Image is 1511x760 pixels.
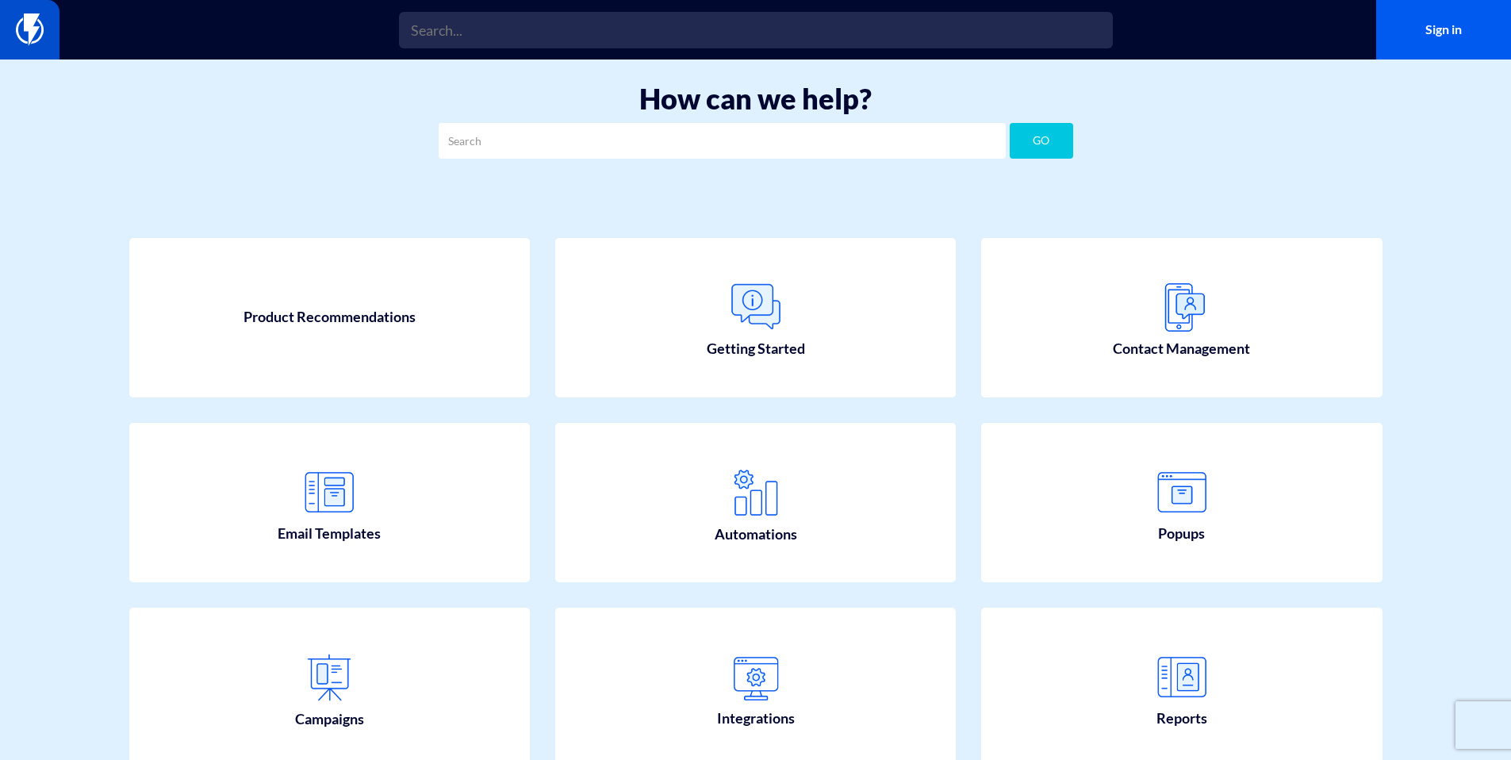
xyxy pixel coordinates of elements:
span: Email Templates [278,524,381,544]
input: Search [439,123,1006,159]
span: Integrations [717,708,795,729]
span: Contact Management [1113,339,1250,359]
span: Popups [1158,524,1205,544]
span: Reports [1156,708,1207,729]
a: Contact Management [981,238,1383,397]
span: Getting Started [707,339,805,359]
a: Automations [555,423,957,582]
input: Search... [399,12,1113,48]
span: Automations [715,524,797,545]
span: Campaigns [295,709,364,730]
a: Getting Started [555,238,957,397]
span: Product Recommendations [244,307,416,328]
button: GO [1010,123,1073,159]
a: Email Templates [129,423,531,582]
h1: How can we help? [24,83,1487,115]
a: Product Recommendations [129,238,531,397]
a: Popups [981,423,1383,582]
